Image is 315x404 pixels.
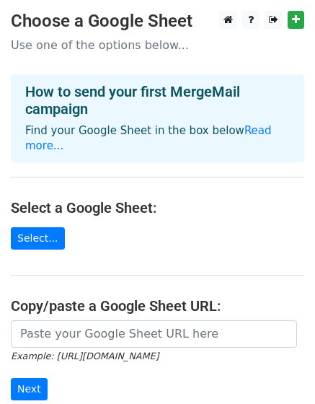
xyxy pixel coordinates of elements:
[11,351,159,361] small: Example: [URL][DOMAIN_NAME]
[11,11,304,32] h3: Choose a Google Sheet
[11,297,304,315] h4: Copy/paste a Google Sheet URL:
[11,227,65,250] a: Select...
[25,123,290,154] p: Find your Google Sheet in the box below
[25,124,272,152] a: Read more...
[11,320,297,348] input: Paste your Google Sheet URL here
[25,83,290,118] h4: How to send your first MergeMail campaign
[11,38,304,53] p: Use one of the options below...
[11,199,304,216] h4: Select a Google Sheet:
[11,378,48,400] input: Next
